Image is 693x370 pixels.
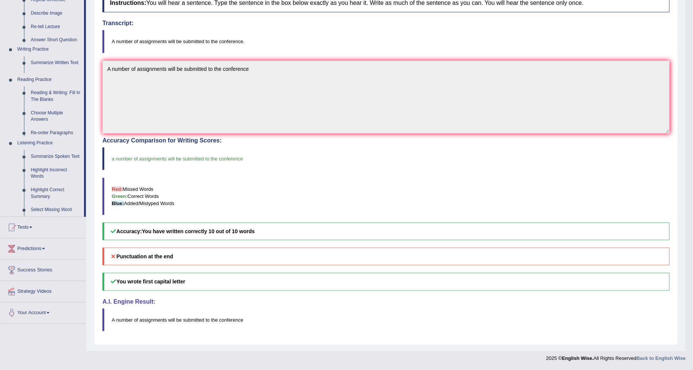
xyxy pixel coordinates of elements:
[219,317,243,323] span: conference
[27,20,84,34] a: Re-tell Lecture
[140,317,167,323] span: assignments
[562,356,594,361] strong: English Wise.
[14,43,84,56] a: Writing Practice
[102,223,670,240] h5: Accuracy:
[27,106,84,126] a: Choose Multiple Answers
[637,356,686,361] a: Back to English Wise
[112,201,124,206] b: Blue:
[176,317,182,323] span: be
[168,317,175,323] span: will
[102,137,670,144] h4: Accuracy Comparison for Writing Scores:
[102,30,670,53] blockquote: A number of assignments will be submitted to the conference.
[183,317,204,323] span: submitted
[27,150,84,163] a: Summarize Spoken Text
[0,260,86,279] a: Success Stories
[0,281,86,300] a: Strategy Videos
[27,163,84,183] a: Highlight Incorrect Words
[27,33,84,47] a: Answer Short Question
[0,217,86,236] a: Tests
[142,228,255,234] b: You have written correctly 10 out of 10 words
[134,317,138,323] span: of
[102,248,670,265] h5: Punctuation at the end
[27,7,84,20] a: Describe Image
[102,20,670,27] h4: Transcript:
[102,178,670,215] blockquote: Missed Words Correct Words Added/Mistyped Words
[112,156,243,162] span: a number of assignments will be submitted to the conference
[27,86,84,106] a: Reading & Writing: Fill In The Blanks
[27,203,84,217] a: Select Missing Word
[27,183,84,203] a: Highlight Correct Summary
[0,238,86,257] a: Predictions
[14,73,84,87] a: Reading Practice
[27,56,84,70] a: Summarize Written Text
[211,317,218,323] span: the
[206,317,210,323] span: to
[112,186,123,192] b: Red:
[102,273,670,291] h5: You wrote first capital letter
[116,317,133,323] span: number
[112,193,128,199] b: Green:
[0,303,86,321] a: Your Account
[112,317,115,323] span: A
[27,70,84,83] a: Write Essay
[14,136,84,150] a: Listening Practice
[102,298,670,305] h4: A.I. Engine Result:
[546,351,686,362] div: 2025 © All Rights Reserved
[27,126,84,140] a: Re-order Paragraphs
